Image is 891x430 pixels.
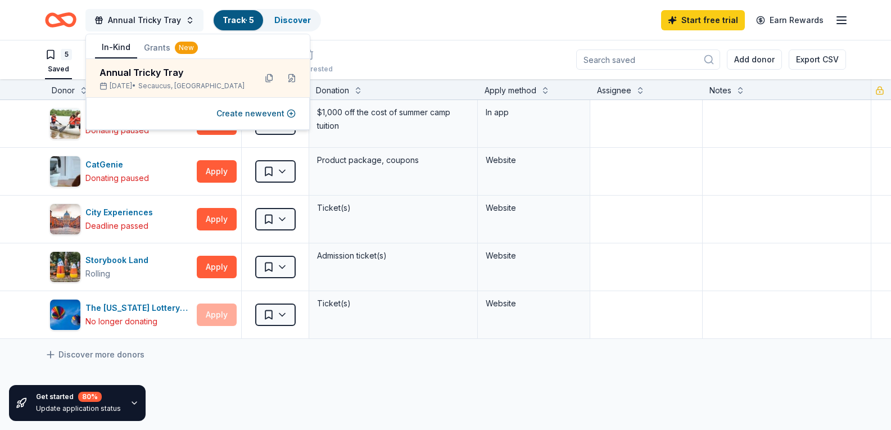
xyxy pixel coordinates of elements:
[50,252,80,282] img: Image for Storybook Land
[85,267,110,280] div: Rolling
[52,84,75,97] div: Donor
[486,249,582,262] div: Website
[709,84,731,97] div: Notes
[486,153,582,167] div: Website
[197,256,237,278] button: Apply
[45,348,144,361] a: Discover more donors
[789,49,846,70] button: Export CSV
[216,107,296,120] button: Create newevent
[50,204,80,234] img: Image for City Experiences
[486,297,582,310] div: Website
[49,251,192,283] button: Image for Storybook LandStorybook LandRolling
[49,108,192,139] button: Image for Camp Jeanne d'Arc[PERSON_NAME] d'ArcDonating paused
[85,171,149,185] div: Donating paused
[316,152,471,168] div: Product package, coupons
[597,84,631,97] div: Assignee
[85,124,149,137] div: Donating paused
[749,10,830,30] a: Earn Rewards
[316,200,471,216] div: Ticket(s)
[99,82,247,90] div: [DATE] •
[137,38,205,58] button: Grants
[486,201,582,215] div: Website
[197,208,237,230] button: Apply
[197,160,237,183] button: Apply
[50,108,80,139] img: Image for Camp Jeanne d'Arc
[49,203,192,235] button: Image for City ExperiencesCity ExperiencesDeadline passed
[45,44,72,79] button: 5Saved
[50,300,80,330] img: Image for The New Jersey Lottery Festival of Ballooning
[316,84,349,97] div: Donation
[50,156,80,187] img: Image for CatGenie
[49,156,192,187] button: Image for CatGenieCatGenieDonating paused
[36,392,121,402] div: Get started
[212,9,321,31] button: Track· 5Discover
[316,248,471,264] div: Admission ticket(s)
[486,106,582,119] div: In app
[85,315,157,328] div: No longer donating
[78,392,102,402] div: 80 %
[99,66,247,79] div: Annual Tricky Tray
[108,13,181,27] span: Annual Tricky Tray
[85,158,149,171] div: CatGenie
[85,301,192,315] div: The [US_STATE] Lottery Festival of Ballooning
[175,42,198,54] div: New
[316,296,471,311] div: Ticket(s)
[274,15,311,25] a: Discover
[45,7,76,33] a: Home
[138,82,245,90] span: Secaucus, [GEOGRAPHIC_DATA]
[85,254,153,267] div: Storybook Land
[85,9,203,31] button: Annual Tricky Tray
[485,84,536,97] div: Apply method
[85,219,148,233] div: Deadline passed
[85,206,157,219] div: City Experiences
[95,37,137,58] button: In-Kind
[727,49,782,70] button: Add donor
[576,49,720,70] input: Search saved
[36,404,121,413] div: Update application status
[223,15,254,25] a: Track· 5
[45,65,72,74] div: Saved
[661,10,745,30] a: Start free trial
[316,105,471,134] div: $1,000 off the cost of summer camp tuition
[61,49,72,60] div: 5
[49,299,192,331] button: Image for The New Jersey Lottery Festival of BallooningThe [US_STATE] Lottery Festival of Balloon...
